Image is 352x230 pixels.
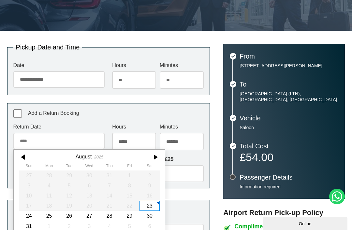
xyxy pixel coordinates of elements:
label: Hours [112,63,156,68]
p: [GEOGRAPHIC_DATA] (LTN), [GEOGRAPHIC_DATA], [GEOGRAPHIC_DATA] [240,91,338,102]
h3: To [240,81,338,88]
p: [STREET_ADDRESS][PERSON_NAME] [240,63,338,69]
label: Return Date [13,124,105,129]
strong: + £25 [160,156,173,162]
h4: Complimentary Waiting Time [234,223,345,229]
p: £ [240,153,338,162]
h3: Passenger Details [240,174,338,181]
span: Add a Return Booking [28,110,79,116]
label: Date [13,63,105,68]
h3: Total Cost [240,143,338,149]
legend: Pickup Date and Time [13,44,82,50]
input: Add a Return Booking [13,109,22,118]
p: Saloon [240,125,338,130]
label: Minutes [160,124,204,129]
p: Information required [240,184,338,190]
span: 54.00 [246,151,273,163]
iframe: chat widget [263,216,349,230]
label: Hours [112,124,156,129]
label: Minutes [160,63,204,68]
h3: Airport Return Pick-up Policy [223,209,345,217]
h3: From [240,53,338,60]
h3: Vehicle [240,115,338,121]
